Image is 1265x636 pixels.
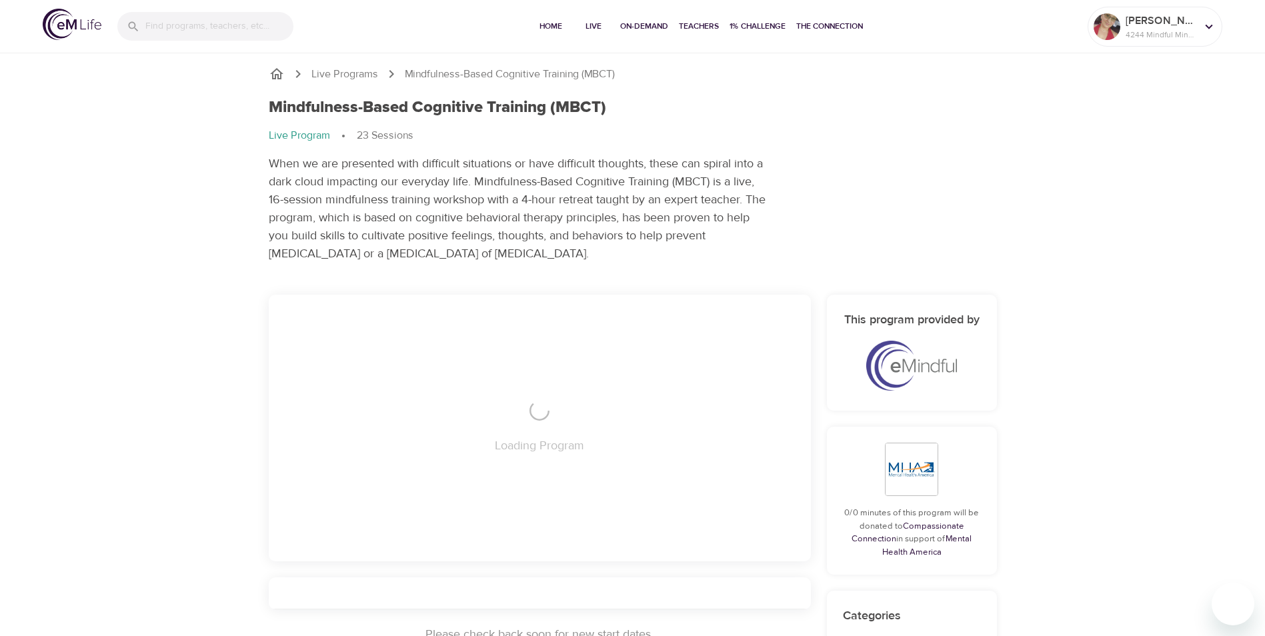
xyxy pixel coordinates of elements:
img: Remy Sharp [1094,13,1120,40]
p: 0/0 minutes of this program will be donated to in support of [843,507,981,559]
p: 4244 Mindful Minutes [1126,29,1196,41]
p: Categories [843,607,981,625]
img: logo [43,9,101,40]
p: Mindfulness-Based Cognitive Training (MBCT) [405,67,615,82]
span: 1% Challenge [730,19,786,33]
p: Live Program [269,128,330,143]
p: [PERSON_NAME] [1126,13,1196,29]
span: On-Demand [620,19,668,33]
h6: This program provided by [843,311,981,330]
nav: breadcrumb [269,128,997,144]
span: Teachers [679,19,719,33]
iframe: Button to launch messaging window [1212,583,1254,625]
a: Mental Health America [882,533,972,557]
h1: Mindfulness-Based Cognitive Training (MBCT) [269,98,606,117]
a: Compassionate Connection [852,521,964,545]
span: The Connection [796,19,863,33]
span: Live [577,19,609,33]
p: Loading Program [495,437,584,455]
p: 23 Sessions [357,128,413,143]
p: When we are presented with difficult situations or have difficult thoughts, these can spiral into... [269,155,769,263]
span: Home [535,19,567,33]
a: Live Programs [311,67,378,82]
img: eMindful%20logo%20%281%29.png [866,341,958,391]
nav: breadcrumb [269,66,997,82]
input: Find programs, teachers, etc... [145,12,293,41]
